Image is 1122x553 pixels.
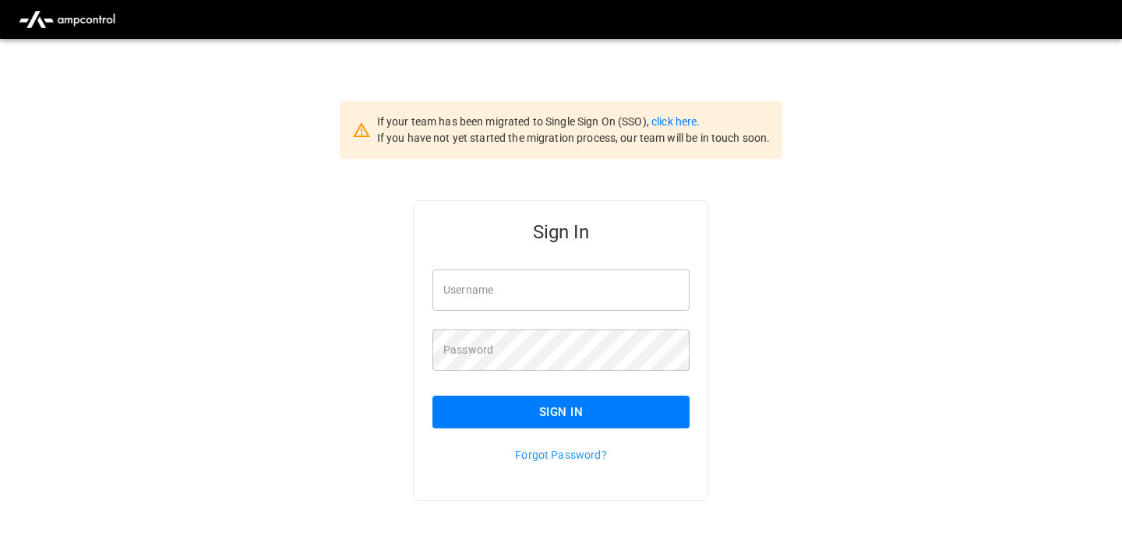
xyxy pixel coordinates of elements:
[432,396,690,428] button: Sign In
[651,115,700,128] a: click here.
[377,115,651,128] span: If your team has been migrated to Single Sign On (SSO),
[432,220,690,245] h5: Sign In
[377,132,771,144] span: If you have not yet started the migration process, our team will be in touch soon.
[12,5,122,34] img: ampcontrol.io logo
[432,447,690,463] p: Forgot Password?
